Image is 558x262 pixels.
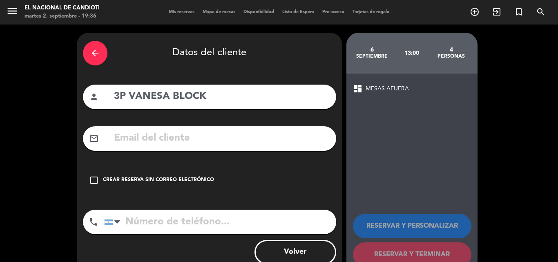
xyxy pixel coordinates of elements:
[103,176,214,184] div: Crear reserva sin correo electrónico
[278,10,318,14] span: Lista de Espera
[165,10,199,14] span: Mis reservas
[470,7,480,17] i: add_circle_outline
[89,92,99,102] i: person
[318,10,348,14] span: Pre-acceso
[239,10,278,14] span: Disponibilidad
[25,4,100,12] div: El Nacional de Candioti
[113,88,330,105] input: Nombre del cliente
[353,47,392,53] div: 6
[431,53,471,60] div: personas
[348,10,394,14] span: Tarjetas de regalo
[199,10,239,14] span: Mapa de mesas
[492,7,502,17] i: exit_to_app
[536,7,546,17] i: search
[83,39,336,67] div: Datos del cliente
[514,7,524,17] i: turned_in_not
[89,134,99,143] i: mail_outline
[90,48,100,58] i: arrow_back
[89,175,99,185] i: check_box_outline_blank
[6,5,18,17] i: menu
[113,130,330,147] input: Email del cliente
[6,5,18,20] button: menu
[89,217,98,227] i: phone
[392,39,431,67] div: 13:00
[353,53,392,60] div: septiembre
[366,84,409,94] span: MESAS AFUERA
[353,84,363,94] span: dashboard
[105,210,123,234] div: Argentina: +54
[431,47,471,53] div: 4
[104,210,336,234] input: Número de teléfono...
[353,214,471,238] button: RESERVAR Y PERSONALIZAR
[25,12,100,20] div: martes 2. septiembre - 19:36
